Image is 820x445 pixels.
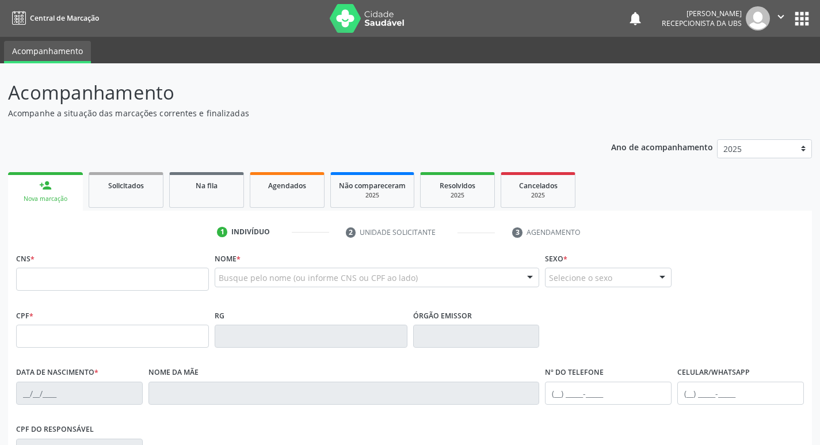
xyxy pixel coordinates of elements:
[770,6,792,31] button: 
[509,191,567,200] div: 2025
[39,179,52,192] div: person_add
[8,9,99,28] a: Central de Marcação
[549,272,612,284] span: Selecione o sexo
[148,364,199,382] label: Nome da mãe
[16,421,94,439] label: CPF do responsável
[339,181,406,191] span: Não compareceram
[677,364,750,382] label: Celular/WhatsApp
[662,18,742,28] span: Recepcionista da UBS
[746,6,770,31] img: img
[219,272,418,284] span: Busque pelo nome (ou informe CNS ou CPF ao lado)
[268,181,306,191] span: Agendados
[16,250,35,268] label: CNS
[215,307,224,325] label: RG
[339,191,406,200] div: 2025
[413,307,472,325] label: Órgão emissor
[196,181,218,191] span: Na fila
[440,181,475,191] span: Resolvidos
[611,139,713,154] p: Ano de acompanhamento
[16,195,75,203] div: Nova marcação
[30,13,99,23] span: Central de Marcação
[215,250,241,268] label: Nome
[545,382,672,405] input: (__) _____-_____
[8,107,571,119] p: Acompanhe a situação das marcações correntes e finalizadas
[627,10,643,26] button: notifications
[16,382,143,405] input: __/__/____
[217,227,227,237] div: 1
[519,181,558,191] span: Cancelados
[4,41,91,63] a: Acompanhamento
[545,364,604,382] label: Nº do Telefone
[429,191,486,200] div: 2025
[792,9,812,29] button: apps
[775,10,787,23] i: 
[231,227,270,237] div: Indivíduo
[8,78,571,107] p: Acompanhamento
[108,181,144,191] span: Solicitados
[545,250,567,268] label: Sexo
[16,307,33,325] label: CPF
[16,364,98,382] label: Data de nascimento
[677,382,804,405] input: (__) _____-_____
[662,9,742,18] div: [PERSON_NAME]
